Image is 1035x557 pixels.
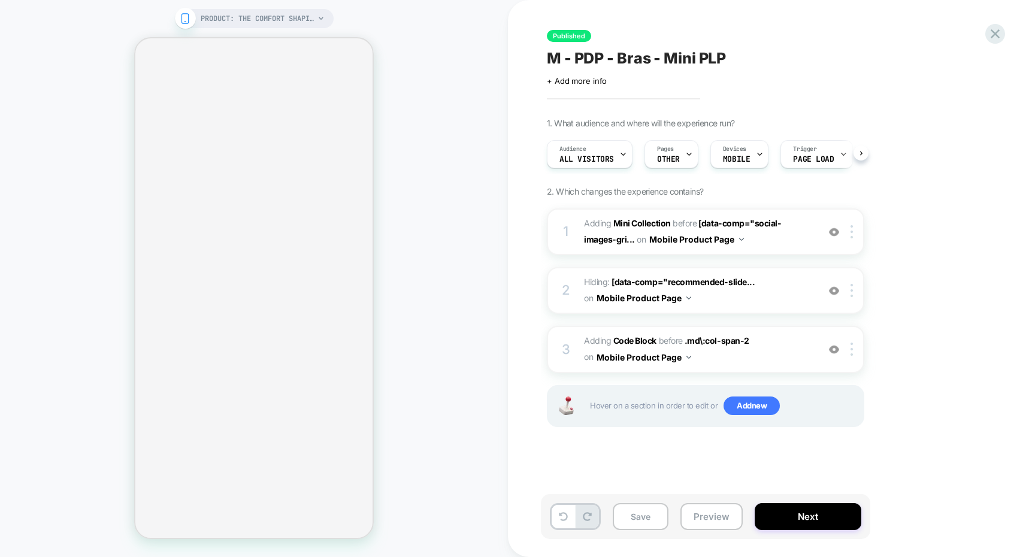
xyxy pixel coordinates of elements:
span: OTHER [657,155,680,164]
div: 1 [560,220,572,244]
b: Code Block [613,335,656,346]
span: 2. Which changes the experience contains? [547,186,703,196]
span: Adding [584,218,671,228]
span: BEFORE [659,335,683,346]
span: Pages [657,145,674,153]
img: down arrow [739,238,744,241]
iframe: To enrich screen reader interactions, please activate Accessibility in Grammarly extension settings [135,38,373,538]
span: Trigger [793,145,816,153]
span: Devices [723,145,746,153]
button: Next [755,503,861,530]
span: Audience [559,145,586,153]
button: Preview [680,503,743,530]
span: on [584,290,593,305]
span: on [637,232,646,247]
span: Published [547,30,591,42]
div: 3 [560,338,572,362]
img: Joystick [554,396,578,415]
span: Page Load [793,155,834,164]
span: .md\:col-span-2 [685,335,749,346]
span: 1. What audience and where will the experience run? [547,118,734,128]
img: close [851,284,853,297]
img: close [851,225,853,238]
div: 2 [560,278,572,302]
span: Hiding : [584,274,812,307]
span: Add new [724,396,780,416]
button: Mobile Product Page [597,349,691,366]
span: Adding [584,335,656,346]
span: [data-comp="recommended-slide... [612,277,755,287]
span: + Add more info [547,76,607,86]
span: MOBILE [723,155,750,164]
img: crossed eye [829,227,839,237]
span: M - PDP - Bras - Mini PLP [547,49,726,67]
span: BEFORE [673,218,697,228]
span: All Visitors [559,155,614,164]
button: Mobile Product Page [597,289,691,307]
span: Hover on a section in order to edit or [590,396,857,416]
button: Mobile Product Page [649,231,744,248]
span: PRODUCT: The Comfort Shaping Bra [sand] [201,9,314,28]
span: on [584,349,593,364]
img: crossed eye [829,286,839,296]
img: down arrow [686,296,691,299]
img: crossed eye [829,344,839,355]
button: Save [613,503,668,530]
img: down arrow [686,356,691,359]
img: close [851,343,853,356]
b: Mini Collection [613,218,671,228]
